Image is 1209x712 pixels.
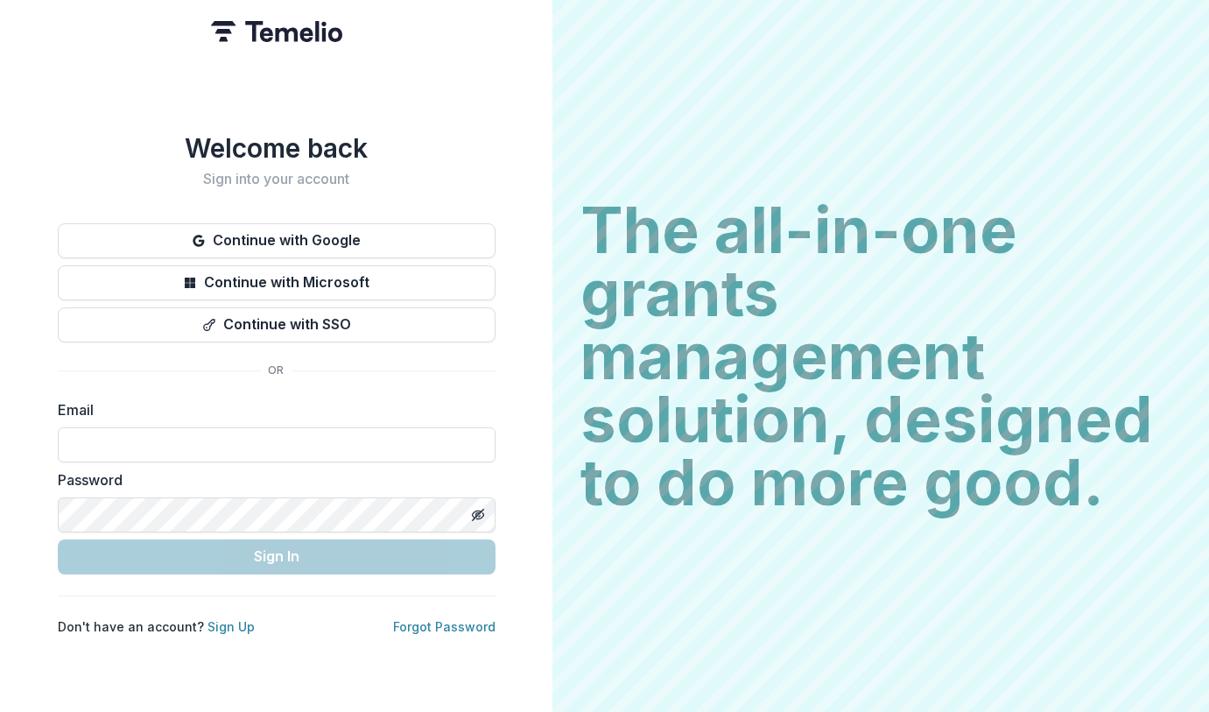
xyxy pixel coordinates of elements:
button: Continue with Google [58,223,496,258]
button: Toggle password visibility [464,501,492,529]
p: Don't have an account? [58,617,255,636]
a: Sign Up [207,619,255,634]
button: Sign In [58,539,496,575]
h2: Sign into your account [58,171,496,187]
label: Email [58,399,485,420]
h1: Welcome back [58,132,496,164]
a: Forgot Password [393,619,496,634]
label: Password [58,469,485,490]
button: Continue with Microsoft [58,265,496,300]
img: Temelio [211,21,342,42]
button: Continue with SSO [58,307,496,342]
